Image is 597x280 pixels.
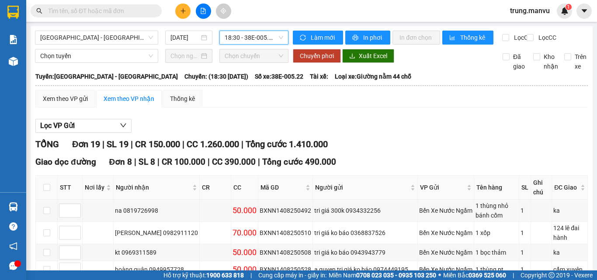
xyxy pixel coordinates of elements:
div: tri giá 300k 0934332256 [314,206,416,215]
div: 50.000 [233,263,257,276]
div: Xem theo VP nhận [104,94,154,104]
div: BXNN1408250528 [260,265,311,274]
span: Tổng cước 490.000 [262,157,336,167]
div: ka [553,248,586,257]
span: question-circle [9,222,17,231]
div: 50.000 [233,246,257,259]
div: BXNN1408250492 [260,206,311,215]
strong: 0708 023 035 - 0935 103 250 [356,272,436,279]
div: hoàng quân 0949957728 [115,265,198,274]
span: | [131,139,133,149]
td: BXNN1408250528 [258,261,313,278]
span: Tài xế: [310,72,328,81]
button: In đơn chọn [392,31,440,45]
button: file-add [196,3,211,19]
div: na 0819726998 [115,206,198,215]
input: 14/08/2025 [170,33,199,42]
img: warehouse-icon [9,57,18,66]
span: Miền Bắc [443,270,506,280]
th: STT [58,176,83,200]
span: download [349,53,355,60]
input: Tìm tên, số ĐT hoặc mã đơn [48,6,151,16]
span: notification [9,242,17,250]
span: CC 390.000 [212,157,256,167]
button: caret-down [576,3,592,19]
span: message [9,262,17,270]
span: | [102,139,104,149]
td: Bến Xe Nước Ngầm [418,244,474,261]
div: 1 bọc thảm [476,248,517,257]
span: | [134,157,136,167]
span: | [241,139,243,149]
span: down [120,122,127,129]
div: a quyen tri giá ko báo 0974449195 [314,265,416,274]
span: Chọn chuyến [225,49,283,62]
div: tri giá ko báo 0368837526 [314,228,416,238]
button: bar-chartThống kê [442,31,493,45]
th: Tên hàng [474,176,519,200]
div: 124 lê đai hành [553,223,586,242]
span: Chọn tuyến [40,49,153,62]
td: Bến Xe Nước Ngầm [418,222,474,244]
div: kt 0969311589 [115,248,198,257]
span: Đơn 8 [109,157,132,167]
div: Xem theo VP gửi [43,94,88,104]
td: BXNN1408250508 [258,244,313,261]
td: BXNN1408250510 [258,222,313,244]
span: Cung cấp máy in - giấy in: [258,270,326,280]
span: Miền Nam [329,270,436,280]
img: solution-icon [9,35,18,44]
div: Bến Xe Nước Ngầm [419,265,472,274]
div: Bến Xe Nước Ngầm [419,206,472,215]
span: Mã GD [260,183,304,192]
span: Hà Nội - Kỳ Anh [40,31,153,44]
span: copyright [548,272,555,278]
td: Bến Xe Nước Ngầm [418,200,474,222]
span: Hỗ trợ kỹ thuật: [163,270,244,280]
input: Chọn ngày [170,51,199,61]
button: Lọc VP Gửi [35,119,132,133]
div: 1 thùng nhỏ bánh cốm [476,201,517,220]
button: Chuyển phơi [293,49,341,63]
div: ka [553,206,586,215]
div: 1 thùng pt [476,265,517,274]
span: | [250,270,252,280]
span: Người gửi [315,183,409,192]
span: | [513,270,514,280]
button: syncLàm mới [293,31,343,45]
button: aim [216,3,231,19]
div: BXNN1408250510 [260,228,311,238]
span: sync [300,35,307,41]
span: trung.manvu [503,5,557,16]
span: In phơi [363,33,383,42]
span: plus [180,8,186,14]
span: | [157,157,160,167]
td: Bến Xe Nước Ngầm [418,261,474,278]
div: 1 [521,228,529,238]
span: CR 150.000 [135,139,180,149]
span: CR 100.000 [162,157,205,167]
span: Đã giao [510,52,528,71]
span: | [258,157,260,167]
span: Số xe: 38E-005.22 [255,72,303,81]
div: Thống kê [170,94,195,104]
strong: 1900 633 818 [206,272,244,279]
button: plus [175,3,191,19]
span: ⚪️ [438,273,441,277]
span: Chuyến: (18:30 [DATE]) [184,72,248,81]
div: 1 [521,206,529,215]
span: caret-down [580,7,588,15]
div: 1 [521,265,529,274]
div: [PERSON_NAME] 0982911120 [115,228,198,238]
span: Loại xe: Giường nằm 44 chỗ [335,72,411,81]
span: Đơn 19 [72,139,100,149]
span: bar-chart [449,35,457,41]
div: 1 xốp [476,228,517,238]
b: Tuyến: [GEOGRAPHIC_DATA] - [GEOGRAPHIC_DATA] [35,73,178,80]
img: icon-new-feature [561,7,569,15]
td: BXNN1408250492 [258,200,313,222]
span: Lọc CR [510,33,533,42]
span: Lọc CC [535,33,558,42]
span: SL 19 [107,139,128,149]
img: logo-vxr [7,6,19,19]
